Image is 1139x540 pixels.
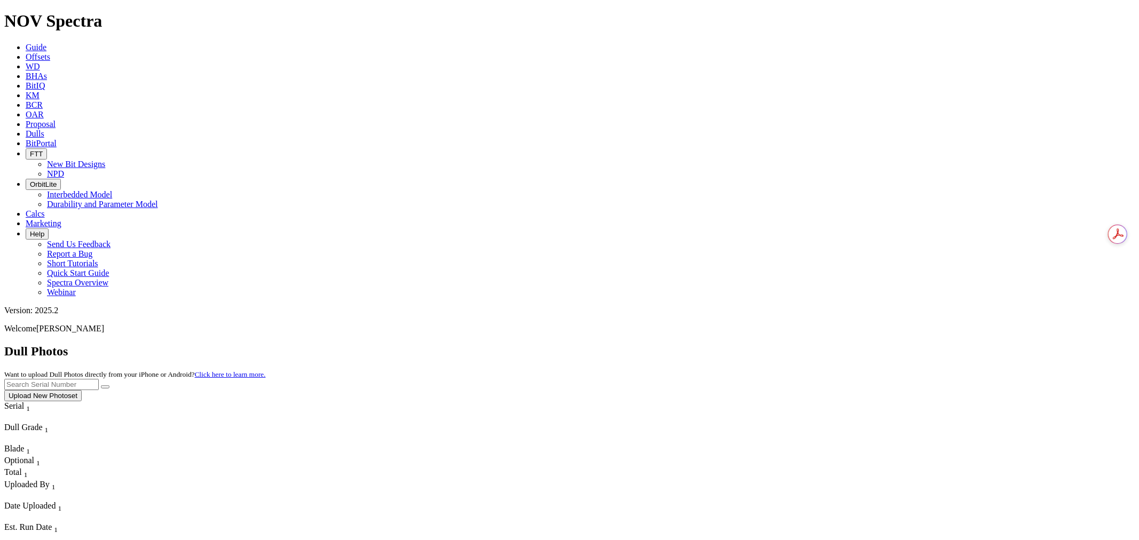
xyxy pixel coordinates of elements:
div: Sort None [4,480,128,501]
a: NPD [47,169,64,178]
div: Blade Sort None [4,444,42,456]
a: Durability and Parameter Model [47,200,158,209]
div: Version: 2025.2 [4,306,1135,315]
sub: 1 [26,404,30,412]
div: Est. Run Date Sort None [4,522,79,534]
sub: 1 [24,471,28,479]
a: BHAs [26,72,47,81]
span: Sort None [36,456,40,465]
div: Sort None [4,401,50,423]
span: Help [30,230,44,238]
sub: 1 [26,447,30,455]
span: Serial [4,401,24,410]
a: Dulls [26,129,44,138]
div: Column Menu [4,434,79,444]
div: Total Sort None [4,467,42,479]
span: Sort None [26,401,30,410]
span: [PERSON_NAME] [36,324,104,333]
a: Webinar [47,288,76,297]
a: KM [26,91,40,100]
div: Column Menu [4,491,128,501]
span: Date Uploaded [4,501,56,510]
p: Welcome [4,324,1135,333]
div: Column Menu [4,413,50,423]
a: Click here to learn more. [195,370,266,378]
span: Sort None [26,444,30,453]
a: Calcs [26,209,45,218]
h1: NOV Spectra [4,11,1135,31]
span: Total [4,467,22,477]
div: Sort None [4,501,84,522]
div: Uploaded By Sort None [4,480,128,491]
div: Sort None [4,444,42,456]
a: OAR [26,110,44,119]
sub: 1 [54,526,58,534]
a: Interbedded Model [47,190,112,199]
span: Sort None [45,423,49,432]
div: Dull Grade Sort None [4,423,79,434]
sub: 1 [45,426,49,434]
sub: 1 [52,483,56,491]
span: FTT [30,150,43,158]
a: Offsets [26,52,50,61]
sub: 1 [58,504,61,512]
a: New Bit Designs [47,160,105,169]
span: Dull Grade [4,423,43,432]
div: Sort None [4,467,42,479]
button: OrbitLite [26,179,61,190]
div: Column Menu [4,513,84,522]
div: Optional Sort None [4,456,42,467]
button: Help [26,228,49,240]
a: BitIQ [26,81,45,90]
div: Sort None [4,423,79,444]
div: Serial Sort None [4,401,50,413]
span: Uploaded By [4,480,50,489]
button: FTT [26,148,47,160]
span: Sort None [52,480,56,489]
h2: Dull Photos [4,344,1135,359]
span: Blade [4,444,24,453]
a: Marketing [26,219,61,228]
a: BCR [26,100,43,109]
span: Sort None [54,522,58,531]
span: Sort None [58,501,61,510]
input: Search Serial Number [4,379,99,390]
a: Send Us Feedback [47,240,111,249]
a: Spectra Overview [47,278,108,287]
span: Optional [4,456,34,465]
a: WD [26,62,40,71]
span: OrbitLite [30,180,57,188]
a: BitPortal [26,139,57,148]
a: Guide [26,43,46,52]
small: Want to upload Dull Photos directly from your iPhone or Android? [4,370,265,378]
span: Sort None [24,467,28,477]
a: Short Tutorials [47,259,98,268]
div: Date Uploaded Sort None [4,501,84,513]
a: Quick Start Guide [47,268,109,277]
a: Report a Bug [47,249,92,258]
sub: 1 [36,459,40,467]
span: Est. Run Date [4,522,52,531]
div: Sort None [4,456,42,467]
a: Proposal [26,120,56,129]
button: Upload New Photoset [4,390,82,401]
